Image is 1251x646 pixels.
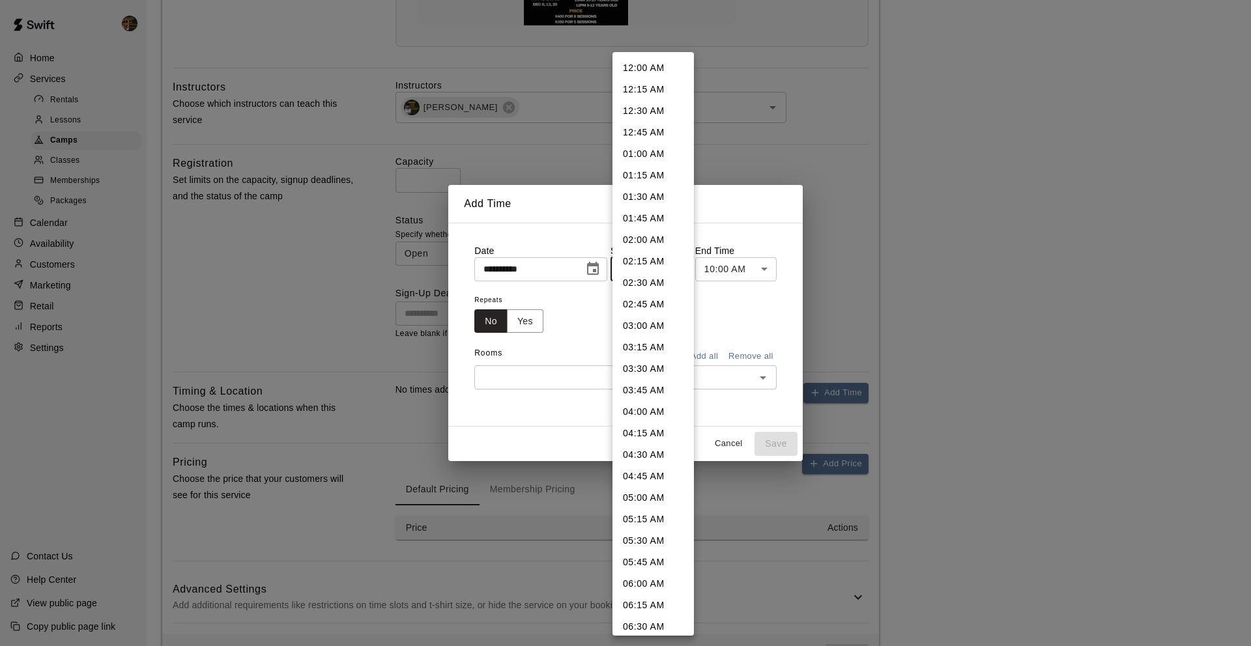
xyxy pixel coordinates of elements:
[612,337,694,358] li: 03:15 AM
[612,251,694,272] li: 02:15 AM
[612,552,694,573] li: 05:45 AM
[612,294,694,315] li: 02:45 AM
[612,100,694,122] li: 12:30 AM
[612,358,694,380] li: 03:30 AM
[612,165,694,186] li: 01:15 AM
[612,595,694,616] li: 06:15 AM
[612,380,694,401] li: 03:45 AM
[612,57,694,79] li: 12:00 AM
[612,616,694,638] li: 06:30 AM
[612,229,694,251] li: 02:00 AM
[612,122,694,143] li: 12:45 AM
[612,444,694,466] li: 04:30 AM
[612,401,694,423] li: 04:00 AM
[612,530,694,552] li: 05:30 AM
[612,143,694,165] li: 01:00 AM
[612,466,694,487] li: 04:45 AM
[612,79,694,100] li: 12:15 AM
[612,315,694,337] li: 03:00 AM
[612,509,694,530] li: 05:15 AM
[612,573,694,595] li: 06:00 AM
[612,208,694,229] li: 01:45 AM
[612,186,694,208] li: 01:30 AM
[612,272,694,294] li: 02:30 AM
[612,487,694,509] li: 05:00 AM
[612,423,694,444] li: 04:15 AM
